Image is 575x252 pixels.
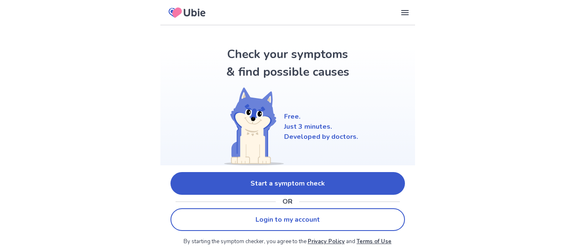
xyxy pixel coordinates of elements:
[170,208,405,231] a: Login to my account
[284,132,358,142] p: Developed by doctors.
[308,238,345,245] a: Privacy Policy
[284,122,358,132] p: Just 3 minutes.
[170,172,405,195] a: Start a symptom check
[282,196,293,207] p: OR
[224,45,351,81] h1: Check your symptoms & find possible causes
[357,238,391,245] a: Terms of Use
[217,88,284,165] img: Shiba (Welcome)
[284,111,358,122] p: Free.
[170,238,405,246] p: By starting the symptom checker, you agree to the and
